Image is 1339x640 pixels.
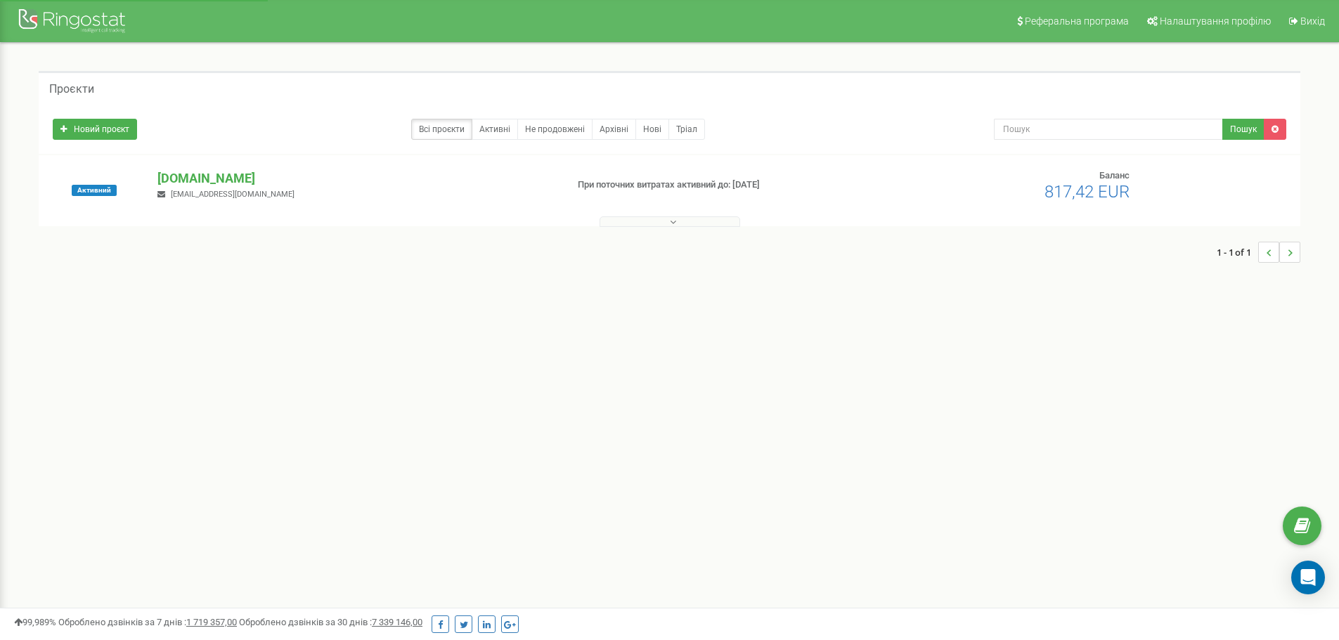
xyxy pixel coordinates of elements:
u: 7 339 146,00 [372,617,422,627]
span: Оброблено дзвінків за 7 днів : [58,617,237,627]
a: Тріал [668,119,705,140]
h5: Проєкти [49,83,94,96]
button: Пошук [1222,119,1264,140]
a: Нові [635,119,669,140]
a: Не продовжені [517,119,593,140]
a: Активні [472,119,518,140]
span: Активний [72,185,117,196]
a: Архівні [592,119,636,140]
div: Open Intercom Messenger [1291,561,1325,594]
span: Вихід [1300,15,1325,27]
span: 817,42 EUR [1044,182,1130,202]
span: Баланс [1099,170,1130,181]
p: [DOMAIN_NAME] [157,169,555,188]
nav: ... [1217,228,1300,277]
p: При поточних витратах активний до: [DATE] [578,178,870,192]
span: [EMAIL_ADDRESS][DOMAIN_NAME] [171,190,295,199]
a: Всі проєкти [411,119,472,140]
a: Новий проєкт [53,119,137,140]
span: Оброблено дзвінків за 30 днів : [239,617,422,627]
span: Налаштування профілю [1160,15,1271,27]
input: Пошук [994,119,1223,140]
span: 99,989% [14,617,56,627]
span: Реферальна програма [1025,15,1129,27]
u: 1 719 357,00 [186,617,237,627]
span: 1 - 1 of 1 [1217,242,1258,263]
